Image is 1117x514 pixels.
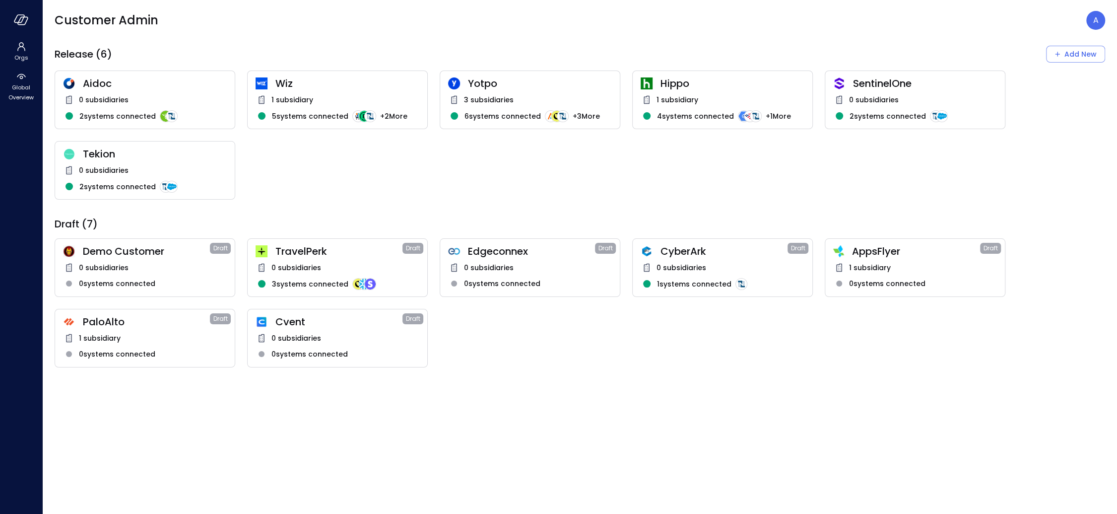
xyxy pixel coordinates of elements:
span: 3 systems connected [272,279,348,290]
img: dffl40ddomgeofigsm5p [256,316,267,328]
span: PaloAlto [83,315,210,328]
span: Demo Customer [83,245,210,258]
img: integration-logo [738,110,750,122]
span: Tekion [83,147,227,160]
img: hddnet8eoxqedtuhlo6i [63,77,75,89]
span: 0 subsidiaries [79,94,129,105]
span: Draft [791,243,805,253]
img: rosehlgmm5jjurozkspi [448,77,460,89]
div: Add New Organization [1046,46,1105,63]
span: Draft [213,314,228,324]
div: Orgs [2,40,40,64]
div: Global Overview [2,70,40,103]
img: integration-logo [166,181,178,193]
img: cfcvbyzhwvtbhao628kj [256,77,267,89]
span: Aidoc [83,77,227,90]
span: Edgeconnex [468,245,595,258]
img: integration-logo [166,110,178,122]
img: integration-logo [545,110,557,122]
img: integration-logo [551,110,563,122]
span: Hippo [660,77,804,90]
span: 2 systems connected [79,111,156,122]
span: CyberArk [660,245,788,258]
span: 1 subsidiary [849,262,891,273]
span: 0 systems connected [271,349,348,360]
span: 1 subsidiary [271,94,313,105]
img: integration-logo [364,278,376,290]
span: TravelPerk [275,245,402,258]
span: Draft (7) [55,218,98,230]
p: A [1093,14,1099,26]
span: 4 systems connected [657,111,734,122]
span: Draft [406,314,420,324]
span: 1 subsidiary [79,333,121,344]
span: 0 systems connected [464,278,540,289]
button: Add New [1046,46,1105,63]
span: 0 systems connected [79,278,155,289]
span: 0 subsidiaries [271,333,321,344]
img: euz2wel6fvrjeyhjwgr9 [256,245,267,257]
img: integration-logo [750,110,762,122]
span: 5 systems connected [272,111,348,122]
img: integration-logo [744,110,756,122]
img: ynjrjpaiymlkbkxtflmu [641,77,653,89]
span: 1 systems connected [657,279,731,290]
span: Release (6) [55,48,112,61]
span: 2 systems connected [79,181,156,192]
span: Draft [213,243,228,253]
span: Wiz [275,77,419,90]
span: 3 subsidiaries [464,94,514,105]
img: integration-logo [364,110,376,122]
span: 6 systems connected [464,111,541,122]
span: Global Overview [6,82,36,102]
span: 0 subsidiaries [271,262,321,273]
div: Avi Brandwain [1086,11,1105,30]
span: 1 subsidiary [657,94,698,105]
span: Yotpo [468,77,612,90]
img: integration-logo [352,110,364,122]
span: Draft [406,243,420,253]
span: Orgs [14,53,28,63]
span: SentinelOne [853,77,997,90]
span: 0 subsidiaries [79,165,129,176]
span: 0 subsidiaries [464,262,514,273]
img: integration-logo [557,110,569,122]
span: 0 subsidiaries [79,262,129,273]
img: a5he5ildahzqx8n3jb8t [641,245,653,257]
span: 0 subsidiaries [849,94,899,105]
img: hs4uxyqbml240cwf4com [63,316,75,328]
span: 0 systems connected [79,349,155,360]
img: dweq851rzgflucm4u1c8 [63,148,75,160]
span: 2 systems connected [850,111,926,122]
span: Draft [598,243,613,253]
img: integration-logo [930,110,942,122]
span: Draft [984,243,998,253]
span: Cvent [275,315,402,328]
span: Customer Admin [55,12,158,28]
img: gkfkl11jtdpupy4uruhy [448,245,460,257]
span: + 1 More [766,111,791,122]
img: zbmm8o9awxf8yv3ehdzf [833,245,844,257]
img: oujisyhxiqy1h0xilnqx [833,77,845,89]
div: Add New [1064,48,1097,61]
img: scnakozdowacoarmaydw [63,245,75,257]
img: integration-logo [358,278,370,290]
span: AppsFlyer [852,245,980,258]
img: integration-logo [358,110,370,122]
span: + 3 More [573,111,600,122]
img: integration-logo [735,278,747,290]
img: integration-logo [160,181,172,193]
span: 0 subsidiaries [657,262,706,273]
span: 0 systems connected [849,278,925,289]
img: integration-logo [936,110,948,122]
img: integration-logo [160,110,172,122]
img: integration-logo [352,278,364,290]
span: + 2 More [380,111,407,122]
